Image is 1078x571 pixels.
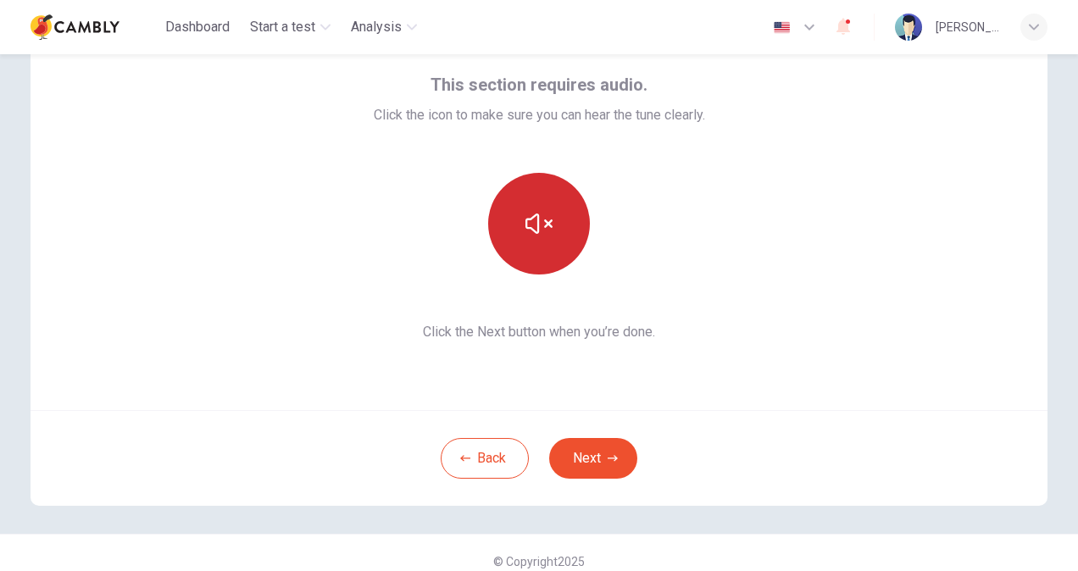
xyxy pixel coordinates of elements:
[344,12,424,42] button: Analysis
[441,438,529,479] button: Back
[243,12,337,42] button: Start a test
[158,12,236,42] button: Dashboard
[493,555,585,568] span: © Copyright 2025
[250,17,315,37] span: Start a test
[549,438,637,479] button: Next
[165,17,230,37] span: Dashboard
[31,10,158,44] a: Cambly logo
[374,322,705,342] span: Click the Next button when you’re done.
[895,14,922,41] img: Profile picture
[351,17,402,37] span: Analysis
[431,71,647,98] span: This section requires audio.
[771,21,792,34] img: en
[31,10,119,44] img: Cambly logo
[374,105,705,125] span: Click the icon to make sure you can hear the tune clearly.
[936,17,1000,37] div: [PERSON_NAME]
